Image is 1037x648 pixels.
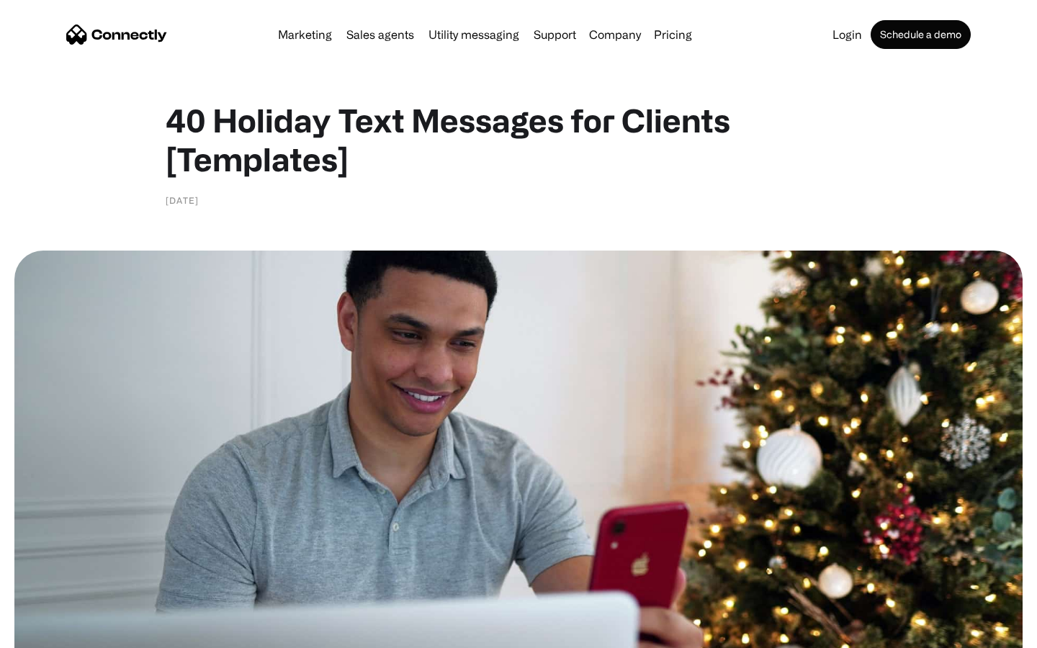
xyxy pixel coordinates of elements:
a: Pricing [648,29,698,40]
aside: Language selected: English [14,623,86,643]
a: Sales agents [341,29,420,40]
a: Utility messaging [423,29,525,40]
a: Schedule a demo [871,20,971,49]
a: Login [827,29,868,40]
a: Support [528,29,582,40]
div: Company [589,24,641,45]
div: [DATE] [166,193,199,207]
ul: Language list [29,623,86,643]
h1: 40 Holiday Text Messages for Clients [Templates] [166,101,871,179]
a: Marketing [272,29,338,40]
